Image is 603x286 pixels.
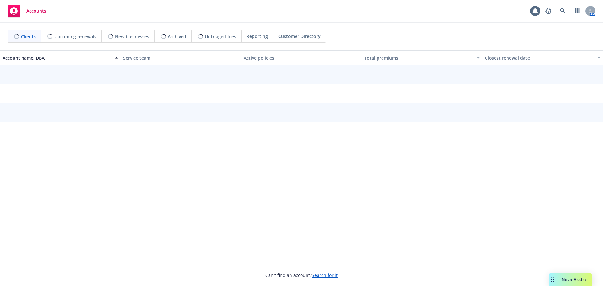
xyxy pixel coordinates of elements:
div: Service team [123,55,239,61]
span: Archived [168,33,186,40]
div: Drag to move [549,273,557,286]
span: Clients [21,33,36,40]
a: Accounts [5,2,49,20]
span: Can't find an account? [265,272,338,278]
button: Total premiums [362,50,482,65]
button: Active policies [241,50,362,65]
span: New businesses [115,33,149,40]
div: Active policies [244,55,359,61]
span: Accounts [26,8,46,13]
div: Closest renewal date [485,55,594,61]
div: Total premiums [364,55,473,61]
button: Nova Assist [549,273,592,286]
a: Search for it [312,272,338,278]
a: Report a Bug [542,5,555,17]
button: Closest renewal date [482,50,603,65]
span: Reporting [247,33,268,40]
span: Upcoming renewals [54,33,96,40]
span: Nova Assist [562,277,587,282]
a: Switch app [571,5,584,17]
button: Service team [121,50,241,65]
div: Account name, DBA [3,55,111,61]
a: Search [557,5,569,17]
span: Customer Directory [278,33,321,40]
span: Untriaged files [205,33,236,40]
